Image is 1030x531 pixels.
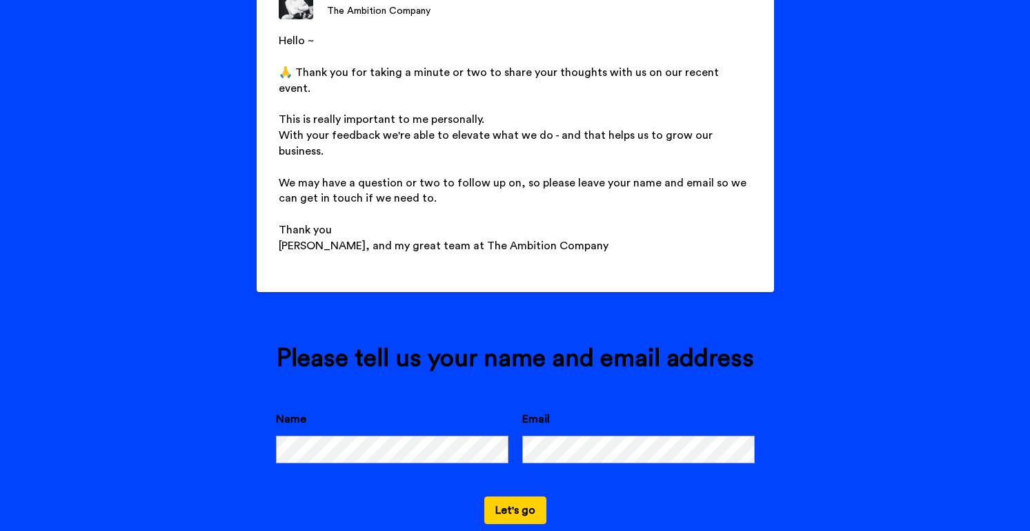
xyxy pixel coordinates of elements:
[276,411,306,427] label: Name
[279,114,484,125] span: This is really important to me personally.
[522,411,550,427] label: Email
[276,345,755,372] div: Please tell us your name and email address
[279,224,332,235] span: Thank you
[279,130,715,157] span: With your feedback we're able to elevate what we do - and that helps us to grow our business.
[484,496,546,524] button: Let's go
[279,67,722,94] span: 🙏 Thank you for taking a minute or two to share your thoughts with us on our recent event.
[279,240,608,251] span: [PERSON_NAME], and my great team at The Ambition Company
[279,35,314,46] span: Hello ~
[327,4,446,18] div: The Ambition Company
[279,177,749,204] span: We may have a question or two to follow up on, so please leave your name and email so we can get ...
